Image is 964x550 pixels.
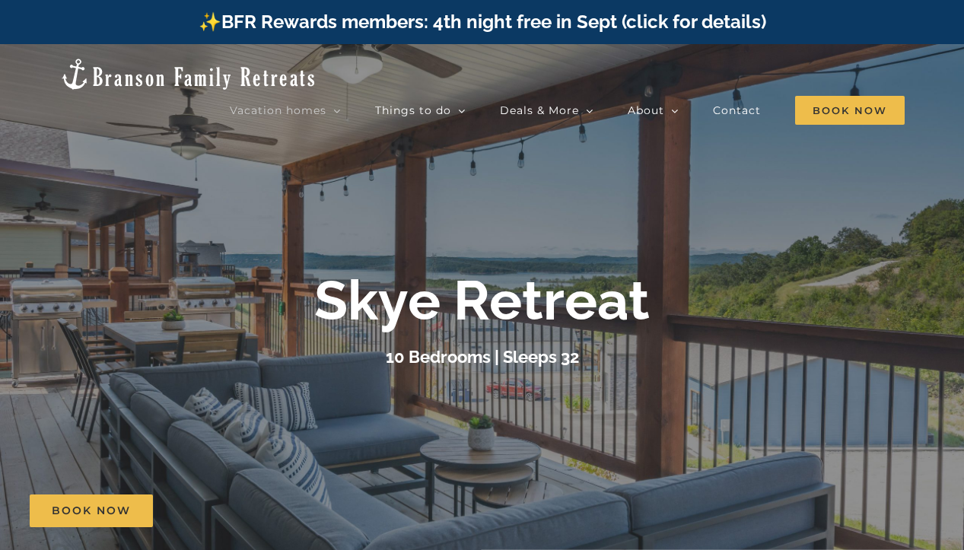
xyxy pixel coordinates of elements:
[230,95,905,126] nav: Main Menu
[500,105,579,116] span: Deals & More
[230,95,341,126] a: Vacation homes
[386,347,579,367] h3: 10 Bedrooms | Sleeps 32
[59,57,317,91] img: Branson Family Retreats Logo
[52,504,131,517] span: Book Now
[230,105,326,116] span: Vacation homes
[30,494,153,527] a: Book Now
[500,95,593,126] a: Deals & More
[375,105,451,116] span: Things to do
[314,268,650,332] b: Skye Retreat
[199,11,766,33] a: ✨BFR Rewards members: 4th night free in Sept (click for details)
[375,95,466,126] a: Things to do
[713,95,761,126] a: Contact
[628,95,679,126] a: About
[713,105,761,116] span: Contact
[795,96,905,125] span: Book Now
[628,105,664,116] span: About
